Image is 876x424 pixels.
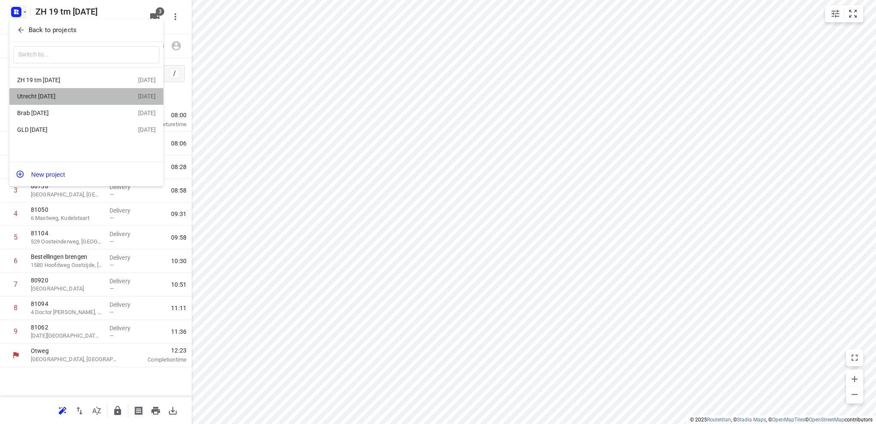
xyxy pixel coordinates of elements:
p: Back to projects [29,25,77,35]
input: Switch to... [13,46,160,64]
div: Brab [DATE] [17,110,115,116]
div: [DATE] [138,93,156,100]
div: [DATE] [138,126,156,133]
div: Utrecht [DATE] [17,93,115,100]
button: Back to projects [13,23,160,37]
div: GLD [DATE][DATE] [9,122,163,138]
div: GLD [DATE] [17,126,115,133]
div: Brab [DATE][DATE] [9,105,163,122]
div: ZH 19 tm [DATE] [17,77,115,83]
button: New project [9,166,163,183]
div: ZH 19 tm [DATE][DATE] [9,71,163,88]
div: [DATE] [138,110,156,116]
div: [DATE] [138,77,156,83]
div: Utrecht [DATE][DATE] [9,88,163,105]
